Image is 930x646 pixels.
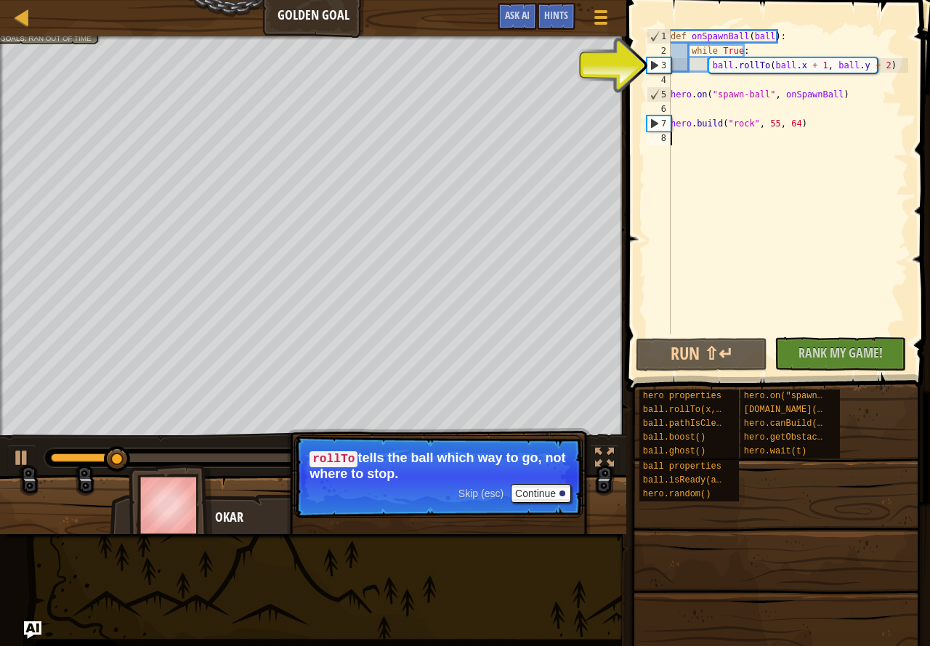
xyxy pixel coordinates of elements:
div: 6 [647,102,671,116]
code: rollTo [310,451,357,467]
span: hero.wait(t) [744,446,806,456]
div: 8 [647,131,671,145]
span: Ask AI [505,8,530,22]
button: Continue [511,484,571,503]
div: 2 [647,44,671,58]
span: : [25,34,28,42]
div: Okar [215,508,502,527]
span: ball.rollTo(x, y) [643,405,732,415]
span: ball properties [643,461,721,472]
span: hero.on("spawn-ball", f) [744,391,870,401]
div: 4 [647,73,671,87]
img: thang_avatar_frame.png [129,464,213,545]
div: 7 [647,116,671,131]
span: ball.pathIsClear(x, y) [643,419,758,429]
div: 5 [647,87,671,102]
span: ball.ghost() [643,446,705,456]
span: hero.random() [643,489,711,499]
span: hero properties [643,391,721,401]
p: tells the ball which way to go, not where to stop. [310,451,567,481]
button: Ctrl + P: Play [7,445,36,475]
span: [DOMAIN_NAME](type, x, y) [744,405,875,415]
div: 1 [647,29,671,44]
span: hero.canBuild(x, y) [744,419,844,429]
div: 3 [647,58,671,73]
span: hero.getObstacleAt(x, y) [744,432,870,443]
button: Ask AI [24,621,41,639]
button: Toggle fullscreen [590,445,619,475]
span: Skip (esc) [458,488,504,499]
button: Ask AI [498,3,537,30]
span: Rank My Game! [798,344,883,362]
span: Hints [544,8,568,22]
button: Run ⇧↵ [636,338,767,371]
button: Show game menu [583,3,619,37]
span: Ran out of time [28,34,91,42]
button: Rank My Game! [775,337,906,371]
span: ball.isReady(ability) [643,475,753,485]
span: ball.boost() [643,432,705,443]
